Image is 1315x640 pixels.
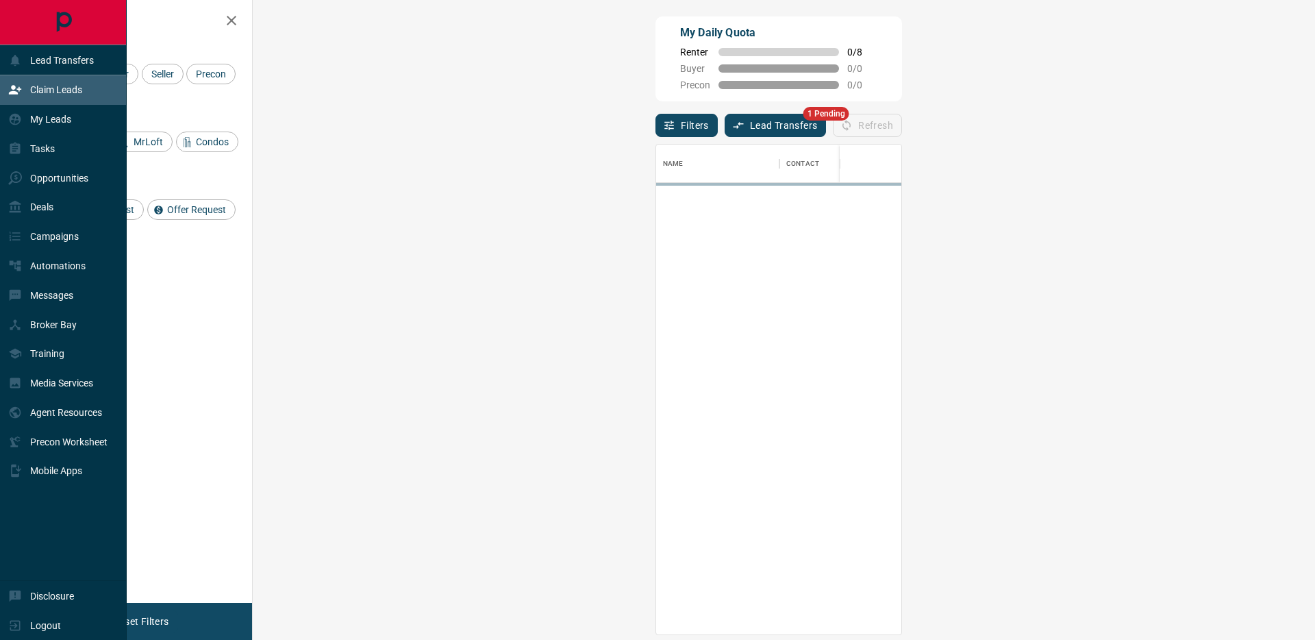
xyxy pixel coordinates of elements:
[803,107,849,121] span: 1 Pending
[162,204,231,215] span: Offer Request
[786,145,819,183] div: Contact
[129,136,168,147] span: MrLoft
[680,79,710,90] span: Precon
[680,63,710,74] span: Buyer
[847,63,877,74] span: 0 / 0
[142,64,184,84] div: Seller
[725,114,827,137] button: Lead Transfers
[847,47,877,58] span: 0 / 8
[104,610,177,633] button: Reset Filters
[186,64,236,84] div: Precon
[147,69,179,79] span: Seller
[663,145,684,183] div: Name
[147,199,236,220] div: Offer Request
[44,14,238,30] h2: Filters
[191,136,234,147] span: Condos
[680,25,877,41] p: My Daily Quota
[847,79,877,90] span: 0 / 0
[656,145,779,183] div: Name
[655,114,718,137] button: Filters
[114,132,173,152] div: MrLoft
[779,145,889,183] div: Contact
[191,69,231,79] span: Precon
[176,132,238,152] div: Condos
[680,47,710,58] span: Renter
